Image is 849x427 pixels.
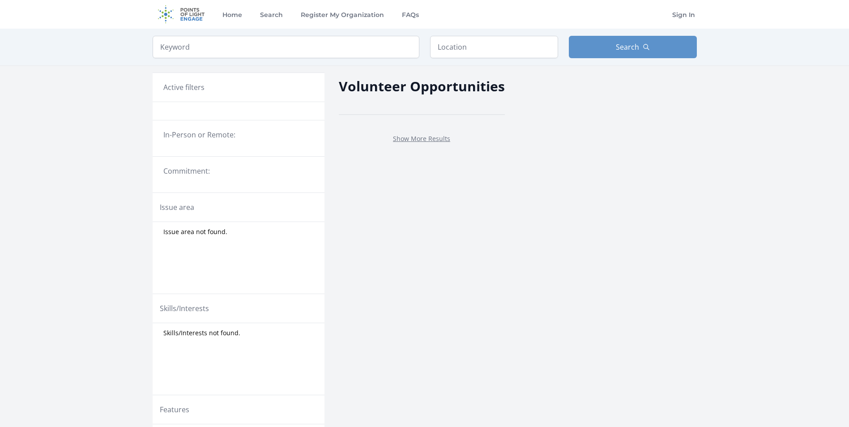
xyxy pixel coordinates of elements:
[160,404,189,415] legend: Features
[430,36,558,58] input: Location
[163,329,240,337] span: Skills/Interests not found.
[160,202,194,213] legend: Issue area
[569,36,697,58] button: Search
[163,82,205,93] h3: Active filters
[160,303,209,314] legend: Skills/Interests
[153,36,419,58] input: Keyword
[393,134,450,143] a: Show More Results
[163,227,227,236] span: Issue area not found.
[163,166,314,176] legend: Commitment:
[339,76,505,96] h2: Volunteer Opportunities
[616,42,639,52] span: Search
[163,129,314,140] legend: In-Person or Remote:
